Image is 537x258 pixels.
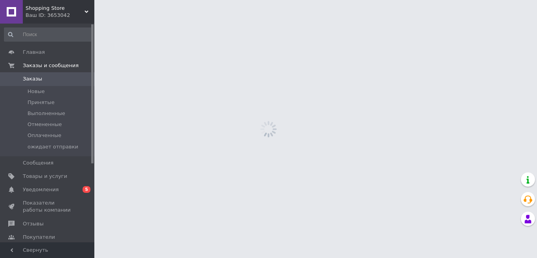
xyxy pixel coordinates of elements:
[4,27,93,42] input: Поиск
[28,121,62,128] span: Отмененные
[23,75,42,82] span: Заказы
[28,99,55,106] span: Принятые
[23,159,53,167] span: Сообщения
[23,234,55,241] span: Покупатели
[28,143,78,150] span: ожидает отправки
[83,186,90,193] span: 5
[23,49,45,56] span: Главная
[23,186,59,193] span: Уведомления
[23,173,67,180] span: Товары и услуги
[28,132,61,139] span: Оплаченные
[28,88,45,95] span: Новые
[26,5,85,12] span: Shopping Store
[28,110,65,117] span: Выполненные
[23,62,79,69] span: Заказы и сообщения
[23,199,73,214] span: Показатели работы компании
[26,12,94,19] div: Ваш ID: 3653042
[23,220,44,227] span: Отзывы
